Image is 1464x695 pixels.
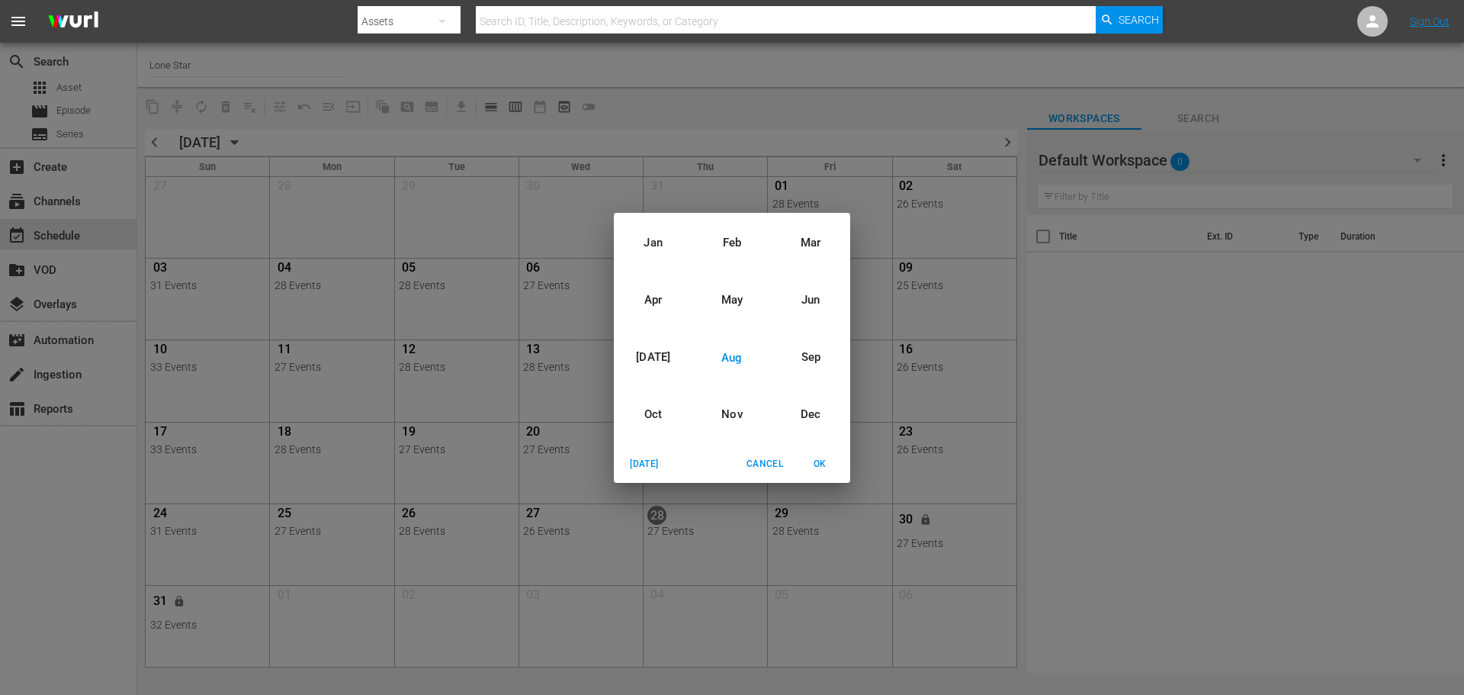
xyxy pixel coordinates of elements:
button: [DATE] [620,452,669,477]
div: Nov [692,386,771,443]
button: Cancel [740,452,789,477]
span: OK [801,456,838,472]
a: Sign Out [1410,15,1450,27]
button: OK [795,452,844,477]
div: May [692,272,771,329]
div: Aug [692,329,771,386]
div: Oct [614,386,692,443]
div: Apr [614,272,692,329]
div: Jun [772,272,850,329]
div: [DATE] [614,329,692,386]
span: Search [1119,6,1159,34]
span: Cancel [746,456,783,472]
div: Dec [772,386,850,443]
div: Jan [614,214,692,272]
div: Mar [772,214,850,272]
span: menu [9,12,27,31]
div: Feb [692,214,771,272]
span: [DATE] [626,456,663,472]
div: Sep [772,329,850,386]
img: ans4CAIJ8jUAAAAAAAAAAAAAAAAAAAAAAAAgQb4GAAAAAAAAAAAAAAAAAAAAAAAAJMjXAAAAAAAAAAAAAAAAAAAAAAAAgAT5G... [37,4,110,40]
